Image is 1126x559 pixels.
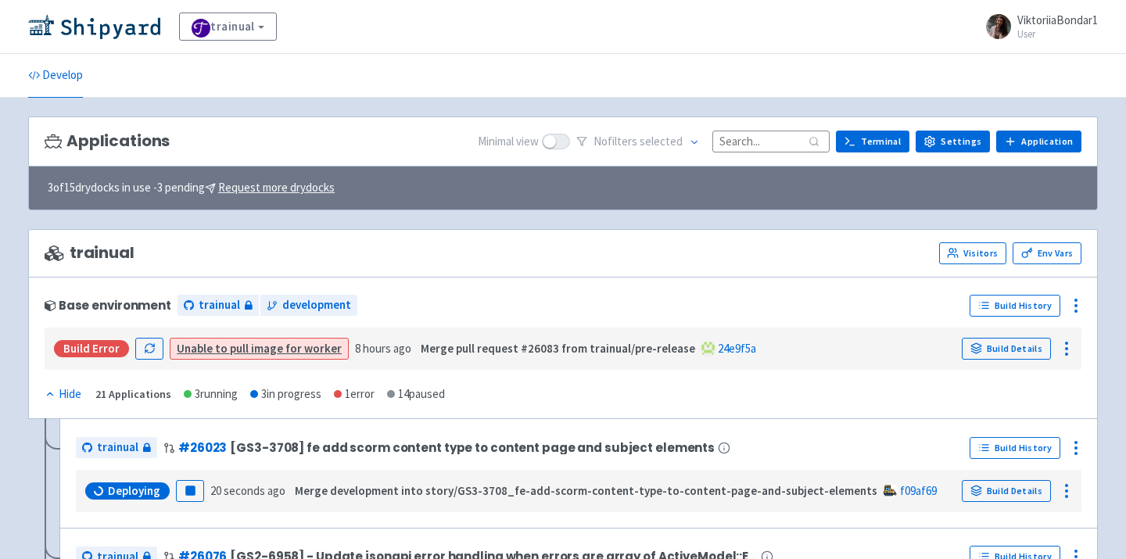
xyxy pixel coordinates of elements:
[962,338,1051,360] a: Build Details
[176,480,204,502] button: Pause
[712,131,830,152] input: Search...
[108,483,160,499] span: Deploying
[250,385,321,403] div: 3 in progress
[95,385,171,403] div: 21 Applications
[45,132,170,150] h3: Applications
[996,131,1081,152] a: Application
[355,341,411,356] time: 8 hours ago
[45,244,134,262] span: trainual
[178,439,227,456] a: #26023
[45,385,81,403] div: Hide
[970,295,1060,317] a: Build History
[421,341,695,356] strong: Merge pull request #26083 from trainual/pre-release
[76,437,157,458] a: trainual
[718,341,756,356] a: 24e9f5a
[478,133,539,151] span: Minimal view
[295,483,877,498] strong: Merge development into story/GS3-3708_fe-add-scorm-content-type-to-content-page-and-subject-elements
[387,385,445,403] div: 14 paused
[28,14,160,39] img: Shipyard logo
[178,295,259,316] a: trainual
[282,296,351,314] span: development
[962,480,1051,502] a: Build Details
[177,341,342,356] a: Unable to pull image for worker
[45,299,171,312] div: Base environment
[640,134,683,149] span: selected
[260,295,357,316] a: development
[593,133,683,151] span: No filter s
[334,385,375,403] div: 1 error
[45,385,83,403] button: Hide
[230,441,715,454] span: [GS3-3708] fe add scorm content type to content page and subject elements
[916,131,990,152] a: Settings
[836,131,909,152] a: Terminal
[210,483,285,498] time: 20 seconds ago
[48,179,335,197] span: 3 of 15 drydocks in use - 3 pending
[970,437,1060,459] a: Build History
[1017,29,1098,39] small: User
[97,439,138,457] span: trainual
[1013,242,1081,264] a: Env Vars
[28,54,83,98] a: Develop
[184,385,238,403] div: 3 running
[218,180,335,195] u: Request more drydocks
[900,483,937,498] a: f09af69
[199,296,240,314] span: trainual
[1017,13,1098,27] span: ViktoriiaBondar1
[977,14,1098,39] a: ViktoriiaBondar1 User
[939,242,1006,264] a: Visitors
[179,13,277,41] a: trainual
[54,340,129,357] div: Build Error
